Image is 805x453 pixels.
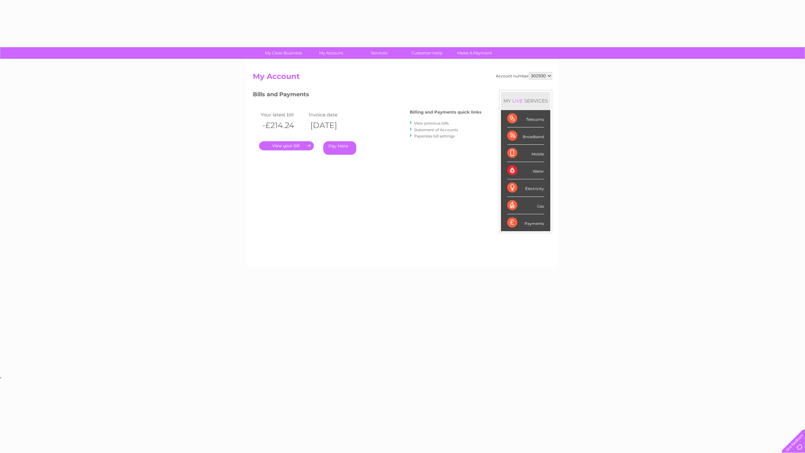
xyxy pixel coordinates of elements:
a: Services [353,47,405,59]
div: LIVE [511,98,524,104]
a: Make A Payment [449,47,501,59]
div: Water [507,162,544,179]
a: View previous bills [414,121,449,126]
div: Telecoms [507,110,544,127]
div: Mobile [507,145,544,162]
div: Electricity [507,179,544,197]
a: Pay Here [323,141,356,155]
th: [DATE] [307,119,355,132]
a: Paperless bill settings [414,134,455,138]
a: Statement of Accounts [414,127,458,132]
div: Payments [507,214,544,231]
h4: Billing and Payments quick links [410,110,481,115]
div: Broadband [507,127,544,145]
th: -£214.24 [259,119,307,132]
td: Invoice date [307,110,355,119]
a: Customer Help [401,47,453,59]
a: . [259,141,314,150]
a: My Clear Business [258,47,309,59]
a: My Account [305,47,357,59]
td: Your latest bill [259,110,307,119]
div: Gas [507,197,544,214]
h2: My Account [253,72,552,84]
h3: Bills and Payments [253,90,481,101]
div: MY SERVICES [501,92,550,110]
div: Account number [496,72,552,80]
